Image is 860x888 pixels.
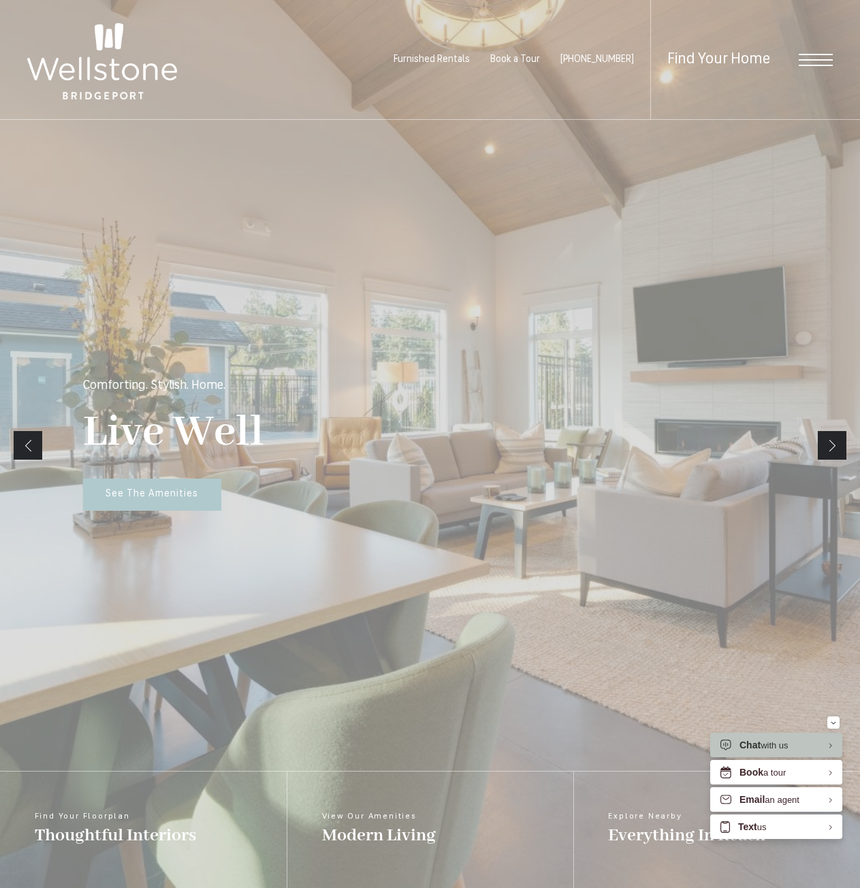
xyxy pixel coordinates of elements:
span: [PHONE_NUMBER] [560,54,634,65]
p: Live Well [83,406,264,460]
span: Modern Living [322,824,436,847]
a: Furnished Rentals [394,54,470,65]
a: Book a Tour [490,54,540,65]
a: Find Your Home [667,52,770,67]
a: View Our Amenities [287,772,573,888]
span: Find Your Floorplan [35,812,196,821]
span: Everything In Reach [608,824,765,847]
button: Open Menu [799,54,833,66]
a: Explore Nearby [573,772,860,888]
p: Comforting. Stylish. Home. [83,380,225,392]
span: Thoughtful Interiors [35,824,196,847]
img: Wellstone [27,23,177,99]
a: Previous [14,431,42,460]
span: View Our Amenities [322,812,436,821]
a: See The Amenities [83,479,221,511]
span: See The Amenities [106,489,198,499]
span: Explore Nearby [608,812,765,821]
a: Next [818,431,846,460]
a: Call us at (253) 400-3144 [560,54,634,65]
